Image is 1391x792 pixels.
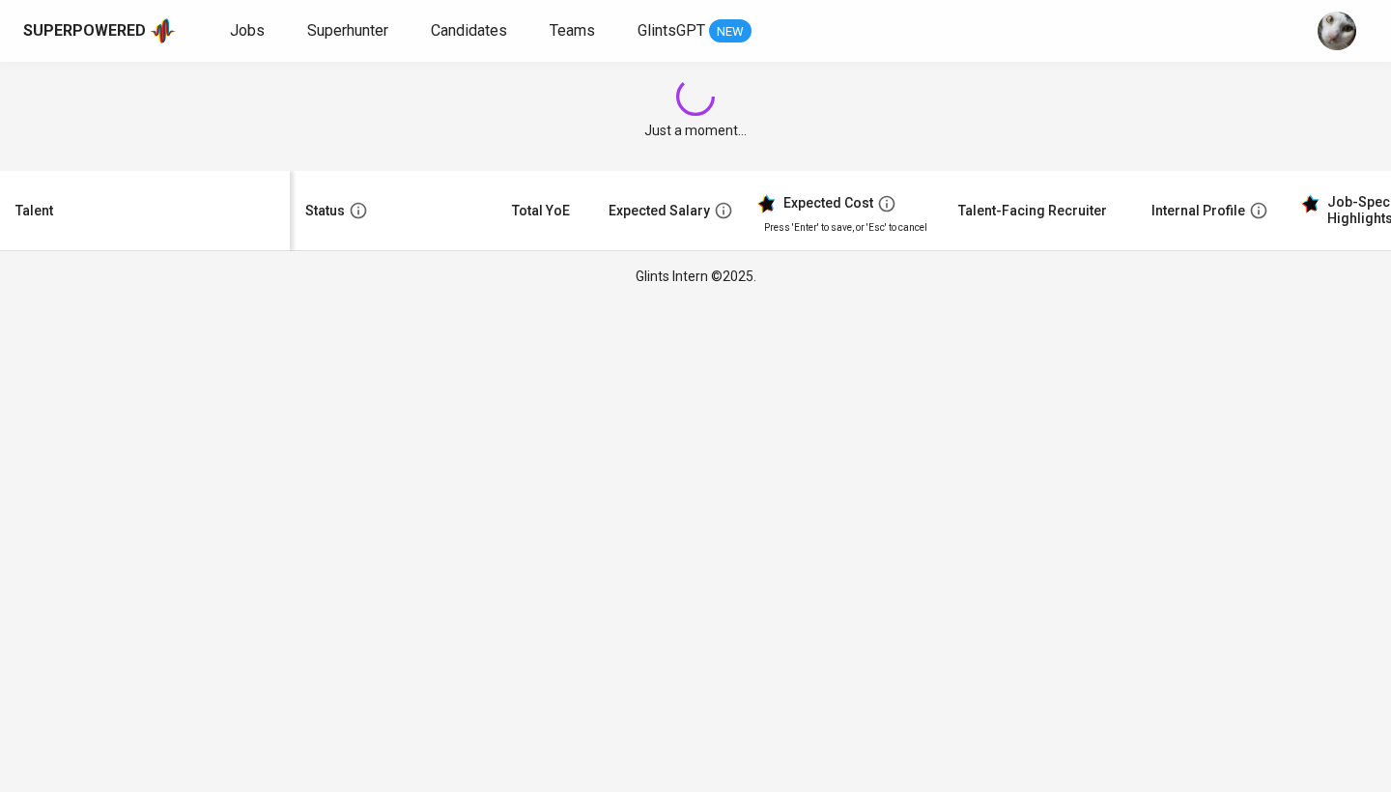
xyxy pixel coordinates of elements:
img: app logo [150,16,176,45]
div: Status [305,199,345,223]
div: Talent-Facing Recruiter [958,199,1107,223]
span: Jobs [230,21,265,40]
span: NEW [709,22,752,42]
div: Talent [15,199,53,223]
img: glints_star.svg [1300,194,1320,213]
a: Candidates [431,19,511,43]
span: Teams [550,21,595,40]
img: tharisa.rizky@glints.com [1318,12,1356,50]
span: Candidates [431,21,507,40]
a: Jobs [230,19,269,43]
div: Internal Profile [1151,199,1245,223]
a: Superhunter [307,19,392,43]
a: Superpoweredapp logo [23,16,176,45]
div: Superpowered [23,20,146,42]
div: Total YoE [512,199,570,223]
span: Just a moment... [644,121,747,140]
div: Expected Cost [783,195,873,212]
span: GlintsGPT [638,21,705,40]
p: Press 'Enter' to save, or 'Esc' to cancel [764,220,927,235]
img: glints_star.svg [756,194,776,213]
a: Teams [550,19,599,43]
span: Superhunter [307,21,388,40]
div: Expected Salary [609,199,710,223]
a: GlintsGPT NEW [638,19,752,43]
